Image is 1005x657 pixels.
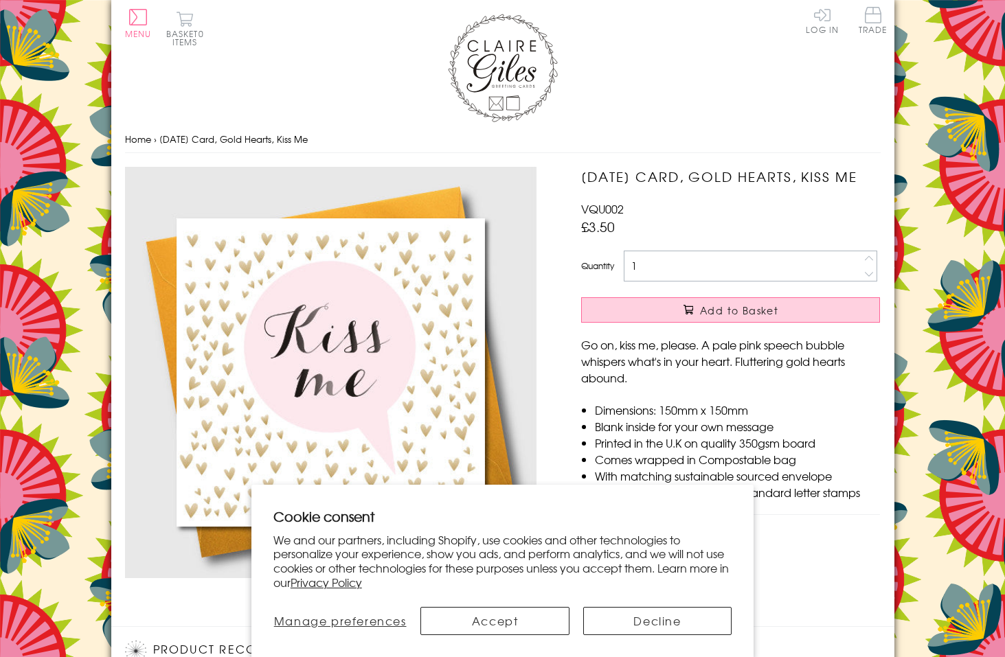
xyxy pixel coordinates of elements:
p: Go on, kiss me, please. A pale pink speech bubble whispers what's in your heart. Fluttering gold ... [581,336,880,386]
a: Privacy Policy [291,574,362,590]
button: Accept [420,607,569,635]
nav: breadcrumbs [125,126,881,154]
img: Valentine's Day Card, Gold Hearts, Kiss Me [125,167,537,578]
span: [DATE] Card, Gold Hearts, Kiss Me [159,132,308,146]
span: › [154,132,157,146]
button: Menu [125,9,152,38]
li: Dimensions: 150mm x 150mm [595,402,880,418]
h2: Cookie consent [273,507,732,526]
label: Quantity [581,260,614,272]
li: Can be sent with Royal Mail standard letter stamps [595,484,880,500]
span: VQU002 [581,200,624,217]
h1: [DATE] Card, Gold Hearts, Kiss Me [581,167,880,187]
li: Printed in the U.K on quality 350gsm board [595,435,880,451]
img: Claire Giles Greetings Cards [448,14,558,122]
span: Manage preferences [274,612,407,629]
button: Decline [583,607,732,635]
a: Home [125,132,151,146]
a: Trade [859,7,888,36]
li: Blank inside for your own message [595,418,880,435]
span: 0 items [172,27,204,48]
button: Manage preferences [273,607,407,635]
p: We and our partners, including Shopify, use cookies and other technologies to personalize your ex... [273,533,732,590]
li: Comes wrapped in Compostable bag [595,451,880,468]
li: With matching sustainable sourced envelope [595,468,880,484]
button: Add to Basket [581,297,880,323]
a: Log In [806,7,839,34]
span: Add to Basket [700,303,778,317]
span: Menu [125,27,152,40]
span: £3.50 [581,217,615,236]
span: Trade [859,7,888,34]
button: Basket0 items [166,11,204,46]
